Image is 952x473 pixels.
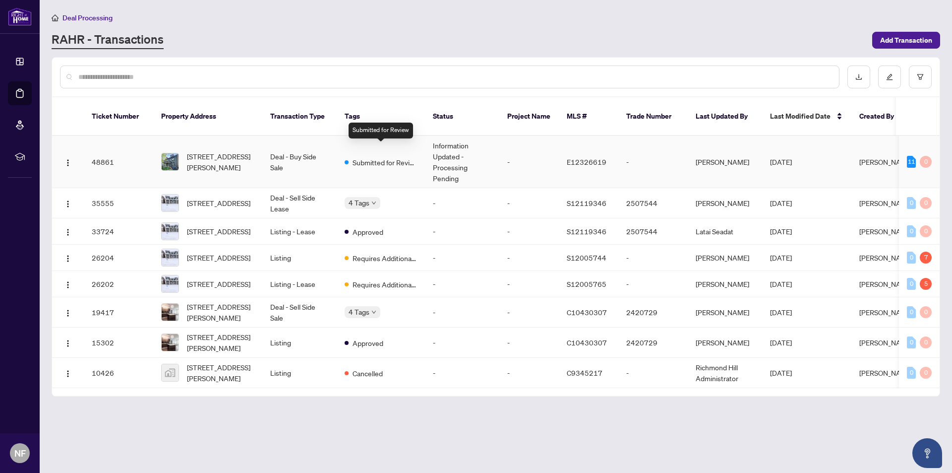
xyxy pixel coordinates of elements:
[425,218,499,245] td: -
[425,271,499,297] td: -
[567,199,606,207] span: S12119346
[353,279,417,290] span: Requires Additional Docs
[880,32,932,48] span: Add Transaction
[371,310,376,315] span: down
[499,297,559,328] td: -
[162,153,178,170] img: thumbnail-img
[62,13,113,22] span: Deal Processing
[907,337,916,348] div: 0
[60,276,76,292] button: Logo
[187,151,254,173] span: [STREET_ADDRESS][PERSON_NAME]
[499,97,559,136] th: Project Name
[499,136,559,188] td: -
[567,279,606,288] span: S12005765
[153,97,262,136] th: Property Address
[425,297,499,328] td: -
[909,66,932,88] button: filter
[262,218,337,245] td: Listing - Lease
[64,281,72,289] img: Logo
[162,195,178,211] img: thumbnail-img
[878,66,901,88] button: edit
[859,157,913,166] span: [PERSON_NAME]
[262,97,337,136] th: Transaction Type
[920,252,932,264] div: 7
[262,297,337,328] td: Deal - Sell Side Sale
[847,66,870,88] button: download
[499,358,559,388] td: -
[770,368,792,377] span: [DATE]
[907,306,916,318] div: 0
[618,136,688,188] td: -
[688,188,762,218] td: [PERSON_NAME]
[84,97,153,136] th: Ticket Number
[425,136,499,188] td: Information Updated - Processing Pending
[187,252,250,263] span: [STREET_ADDRESS]
[425,245,499,271] td: -
[499,218,559,245] td: -
[688,271,762,297] td: [PERSON_NAME]
[353,226,383,237] span: Approved
[84,188,153,218] td: 35555
[920,278,932,290] div: 5
[886,73,893,80] span: edit
[60,154,76,170] button: Logo
[60,223,76,239] button: Logo
[907,252,916,264] div: 0
[64,370,72,378] img: Logo
[64,339,72,347] img: Logo
[60,365,76,381] button: Logo
[60,335,76,350] button: Logo
[8,7,32,26] img: logo
[84,328,153,358] td: 15302
[859,338,913,347] span: [PERSON_NAME]
[567,227,606,236] span: S12119346
[353,338,383,348] span: Approved
[618,245,688,271] td: -
[770,338,792,347] span: [DATE]
[688,218,762,245] td: Latai Seadat
[770,253,792,262] span: [DATE]
[920,337,932,348] div: 0
[770,199,792,207] span: [DATE]
[907,197,916,209] div: 0
[60,250,76,266] button: Logo
[425,358,499,388] td: -
[60,195,76,211] button: Logo
[499,188,559,218] td: -
[907,278,916,290] div: 0
[262,245,337,271] td: Listing
[618,358,688,388] td: -
[52,14,59,21] span: home
[349,123,413,138] div: Submitted for Review
[688,97,762,136] th: Last Updated By
[859,308,913,317] span: [PERSON_NAME]
[920,197,932,209] div: 0
[920,156,932,168] div: 0
[84,245,153,271] td: 26204
[162,249,178,266] img: thumbnail-img
[349,197,369,208] span: 4 Tags
[567,157,606,166] span: E12326619
[64,228,72,236] img: Logo
[688,328,762,358] td: [PERSON_NAME]
[907,156,916,168] div: 11
[187,278,250,289] span: [STREET_ADDRESS]
[920,367,932,379] div: 0
[425,188,499,218] td: -
[353,253,417,264] span: Requires Additional Docs
[567,368,602,377] span: C9345217
[688,245,762,271] td: [PERSON_NAME]
[618,218,688,245] td: 2507544
[262,328,337,358] td: Listing
[770,227,792,236] span: [DATE]
[855,73,862,80] span: download
[917,73,924,80] span: filter
[770,157,792,166] span: [DATE]
[859,227,913,236] span: [PERSON_NAME]
[84,358,153,388] td: 10426
[859,279,913,288] span: [PERSON_NAME]
[187,362,254,384] span: [STREET_ADDRESS][PERSON_NAME]
[162,334,178,351] img: thumbnail-img
[14,446,26,460] span: NF
[371,201,376,205] span: down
